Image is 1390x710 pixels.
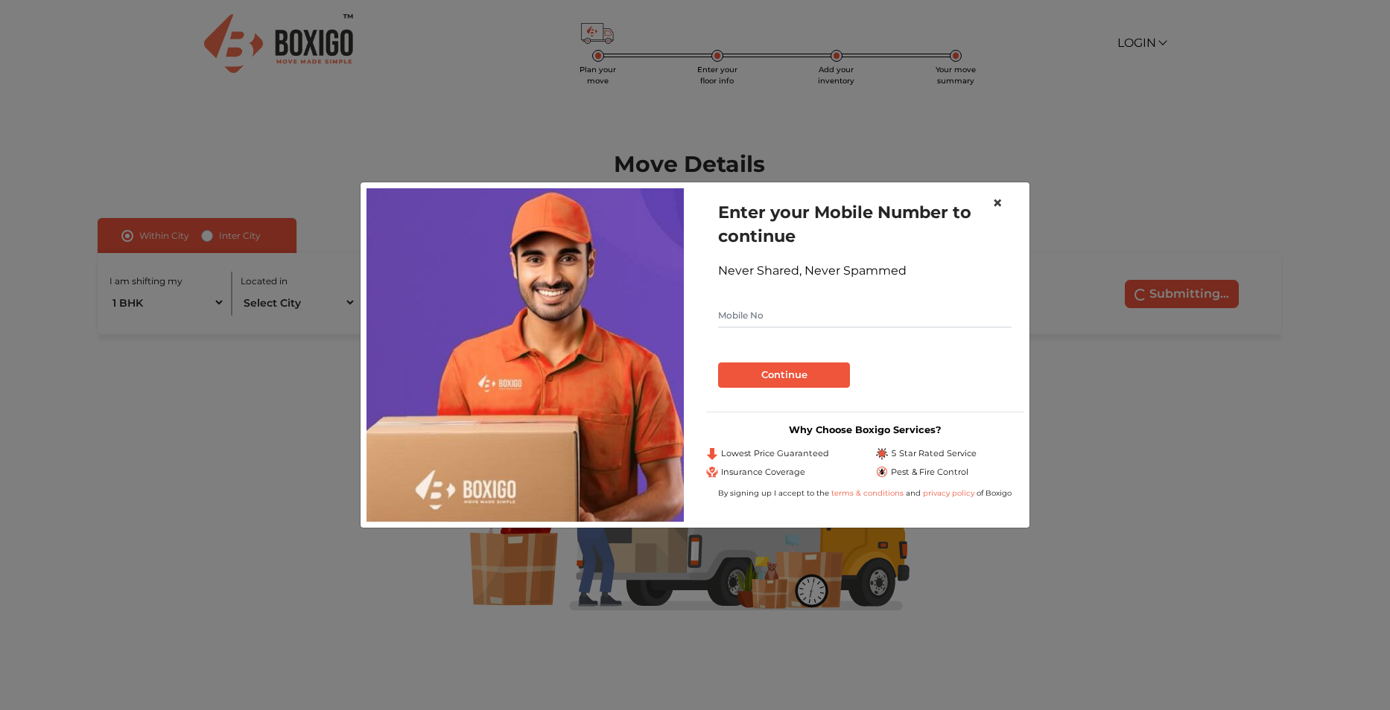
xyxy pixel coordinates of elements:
h1: Enter your Mobile Number to continue [718,200,1012,248]
input: Mobile No [718,304,1012,327]
h3: Why Choose Boxigo Services? [706,424,1024,435]
span: × [992,192,1003,214]
a: terms & conditions [831,488,906,498]
span: Insurance Coverage [721,466,805,479]
img: relocation-img [366,188,684,522]
span: Lowest Price Guaranteed [721,447,829,460]
a: privacy policy [921,488,977,498]
button: Close [980,182,1015,224]
button: Continue [718,362,850,388]
div: Never Shared, Never Spammed [718,262,1012,280]
span: Pest & Fire Control [891,466,968,479]
span: 5 Star Rated Service [891,447,977,460]
div: By signing up I accept to the and of Boxigo [706,487,1024,499]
